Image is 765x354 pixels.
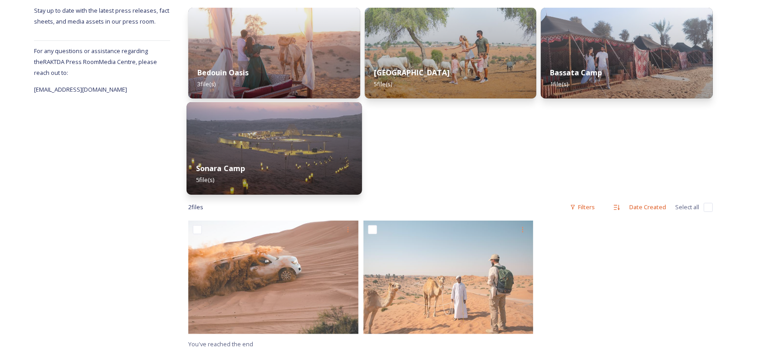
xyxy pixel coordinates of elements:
span: For any questions or assistance regarding the RAKTDA Press Room Media Centre, please reach out to: [34,47,157,77]
div: Date Created [625,198,671,216]
strong: Bedouin Oasis [197,68,249,78]
span: [EMAIL_ADDRESS][DOMAIN_NAME] [34,85,127,93]
strong: Sonara Camp [196,163,245,173]
span: 3 file(s) [197,80,216,88]
img: 576027e5-2d65-4e70-a330-5952f6308f7d.jpg [541,8,713,98]
span: 5 file(s) [196,176,215,184]
div: Filters [565,198,599,216]
img: e35bbfc7-c7eb-4e5d-a7a8-d10a629ac441.jpg [188,8,360,98]
span: You've reached the end [188,340,253,348]
img: 4a49bcca-b27e-4bdc-b1b4-c60a3416f056.jpg [186,102,362,195]
span: 2 file s [188,203,203,211]
span: 1 file(s) [550,80,568,88]
strong: Bassata Camp [550,68,602,78]
strong: [GEOGRAPHIC_DATA] [374,68,450,78]
span: Stay up to date with the latest press releases, fact sheets, and media assets in our press room. [34,6,171,25]
span: 5 file(s) [374,80,392,88]
img: Desert.jpg [363,221,534,334]
span: Select all [675,203,699,211]
img: Dune bashing RAK.jpg [188,221,358,334]
img: d49ed329-c067-445d-a152-c6b079fbebba.jpg [365,8,537,98]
